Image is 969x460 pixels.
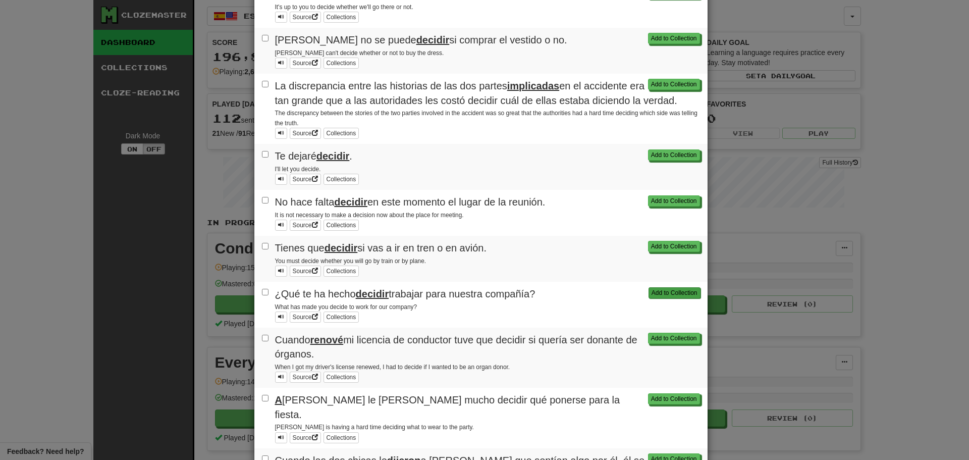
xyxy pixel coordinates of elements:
[275,196,546,208] span: No hace falta en este momento el lugar de la reunión.
[648,241,700,252] button: Add to Collection
[275,49,444,57] small: [PERSON_NAME] can't decide whether or not to buy the dress.
[275,242,487,253] span: Tienes que si vas a ir en tren o en avión.
[275,424,474,431] small: [PERSON_NAME] is having a hard time deciding what to wear to the party.
[356,288,389,299] u: decidir
[290,12,321,23] a: Source
[648,195,700,207] button: Add to Collection
[334,196,367,208] u: decidir
[290,432,321,443] a: Source
[648,79,700,90] button: Add to Collection
[648,33,700,44] button: Add to Collection
[324,220,359,231] button: Collections
[275,394,282,405] u: A
[275,258,426,265] small: You must decide whether you will go by train or by plane.
[290,128,321,139] a: Source
[324,58,359,69] button: Collections
[310,334,344,345] u: renové
[290,372,321,383] a: Source
[290,312,321,323] a: Source
[648,393,700,404] button: Add to Collection
[324,372,359,383] button: Collections
[648,149,700,161] button: Add to Collection
[290,174,321,185] a: Source
[324,432,359,443] button: Collections
[275,150,352,162] span: Te dejaré .
[290,266,321,277] a: Source
[416,34,450,45] u: decidir
[325,242,358,253] u: decidir
[275,110,697,127] small: The discrepancy between the stories of the two parties involved in the accident was so great that...
[275,364,510,371] small: When I got my driver's license renewed, I had to decide if I wanted to be an organ donor.
[324,266,359,277] button: Collections
[275,334,637,360] span: Cuando mi licencia de conductor tuve que decidir si quería ser donante de órganos.
[275,34,567,45] span: [PERSON_NAME] no se puede si comprar el vestido o no.
[275,4,413,11] small: It's up to you to decide whether we'll go there or not.
[324,174,359,185] button: Collections
[507,80,559,91] u: implicadas
[275,80,677,106] span: La discrepancia entre las historias de las dos partes en el accidente era tan grande que a las au...
[275,394,620,420] span: [PERSON_NAME] le [PERSON_NAME] mucho decidir qué ponerse para la fiesta.
[324,312,359,323] button: Collections
[324,128,359,139] button: Collections
[275,288,535,299] span: ¿Qué te ha hecho trabajar para nuestra compañía?
[275,303,417,311] small: What has made you decide to work for our company?
[275,212,464,219] small: It is not necessary to make a decision now about the place for meeting.
[324,12,359,23] button: Collections
[290,220,321,231] a: Source
[649,287,701,298] button: Add to Collection
[290,58,321,69] a: Source
[275,166,321,173] small: I'll let you decide.
[316,150,350,162] u: decidir
[648,333,700,344] button: Add to Collection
